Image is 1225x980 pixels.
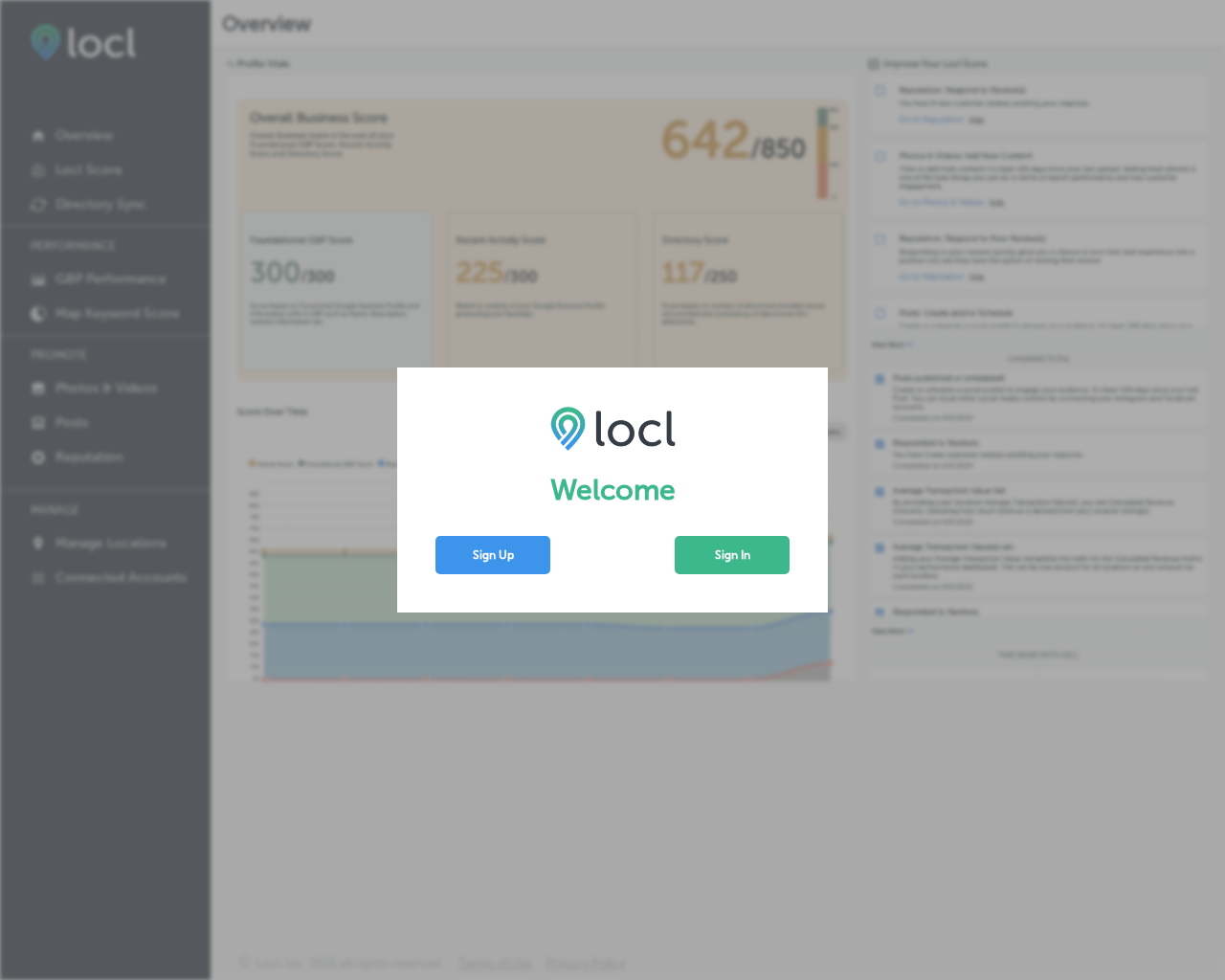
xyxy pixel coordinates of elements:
[435,536,550,574] button: Sign Up
[550,406,676,450] img: LOCL logo
[435,473,790,507] h1: Welcome
[675,536,790,574] button: Sign In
